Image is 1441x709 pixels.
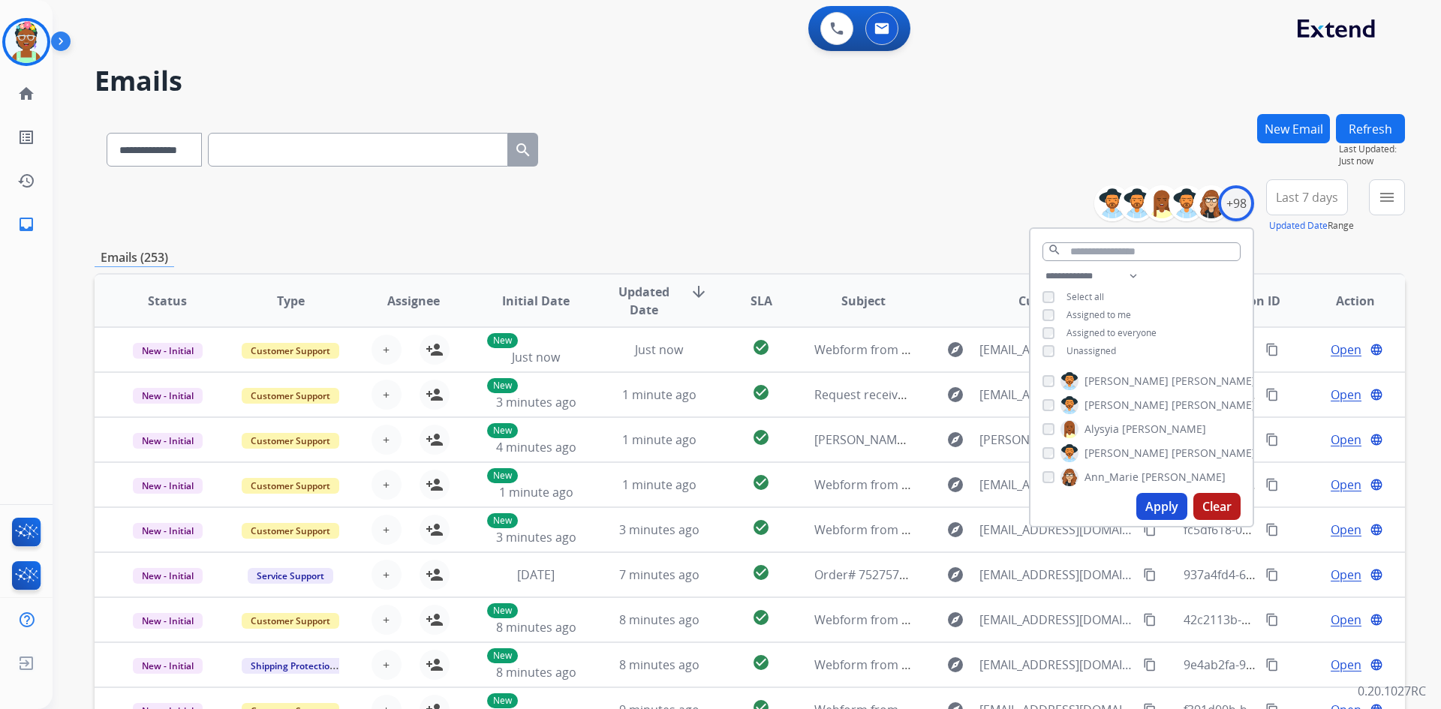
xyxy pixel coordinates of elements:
[426,656,444,674] mat-icon: person_add
[1184,656,1402,673] span: 9e4ab2fa-95c5-4bf3-b6c4-f76b13fd484f
[622,476,696,493] span: 1 minute ago
[487,513,518,528] p: New
[242,478,339,494] span: Customer Support
[242,523,339,539] span: Customer Support
[372,515,402,545] button: +
[1269,219,1354,232] span: Range
[1143,658,1157,671] mat-icon: content_copy
[242,613,339,629] span: Customer Support
[1276,194,1338,200] span: Last 7 days
[499,484,573,500] span: 1 minute ago
[619,611,699,628] span: 8 minutes ago
[946,476,964,494] mat-icon: explore
[1085,374,1169,389] span: [PERSON_NAME]
[1143,568,1157,581] mat-icon: content_copy
[496,529,576,545] span: 3 minutes ago
[814,341,1154,358] span: Webform from [EMAIL_ADDRESS][DOMAIN_NAME] on [DATE]
[383,431,390,449] span: +
[1172,446,1256,461] span: [PERSON_NAME]
[1218,185,1254,221] div: +98
[814,521,1154,538] span: Webform from [EMAIL_ADDRESS][DOMAIN_NAME] on [DATE]
[512,349,560,365] span: Just now
[979,521,1134,539] span: [EMAIL_ADDRESS][DOMAIN_NAME]
[372,560,402,590] button: +
[372,605,402,635] button: +
[751,292,772,310] span: SLA
[752,563,770,581] mat-icon: check_circle
[1266,179,1348,215] button: Last 7 days
[372,470,402,500] button: +
[487,423,518,438] p: New
[1184,611,1417,628] span: 42c2113b-da3b-475c-aee4-466209d0b43a
[979,386,1134,404] span: [EMAIL_ADDRESS][DOMAIN_NAME]
[95,66,1405,96] h2: Emails
[496,439,576,455] span: 4 minutes ago
[1143,523,1157,536] mat-icon: content_copy
[979,476,1134,494] span: [EMAIL_ADDRESS][DOMAIN_NAME]
[635,341,683,358] span: Just now
[1370,478,1383,491] mat-icon: language
[95,248,174,267] p: Emails (253)
[1122,422,1206,437] span: [PERSON_NAME]
[752,383,770,401] mat-icon: check_circle
[487,468,518,483] p: New
[814,656,1154,673] span: Webform from [EMAIL_ADDRESS][DOMAIN_NAME] on [DATE]
[383,476,390,494] span: +
[1331,431,1361,449] span: Open
[372,380,402,410] button: +
[383,566,390,584] span: +
[752,518,770,536] mat-icon: check_circle
[1331,611,1361,629] span: Open
[383,611,390,629] span: +
[426,476,444,494] mat-icon: person_add
[372,335,402,365] button: +
[1370,433,1383,446] mat-icon: language
[487,603,518,618] p: New
[1265,523,1279,536] mat-icon: content_copy
[1172,374,1256,389] span: [PERSON_NAME]
[17,128,35,146] mat-icon: list_alt
[946,521,964,539] mat-icon: explore
[610,283,678,319] span: Updated Date
[946,341,964,359] mat-icon: explore
[242,343,339,359] span: Customer Support
[133,658,203,674] span: New - Initial
[372,425,402,455] button: +
[496,394,576,410] span: 3 minutes ago
[1331,341,1361,359] span: Open
[1370,658,1383,671] mat-icon: language
[248,568,333,584] span: Service Support
[17,215,35,233] mat-icon: inbox
[1282,275,1405,327] th: Action
[1193,493,1241,520] button: Clear
[814,431,960,448] span: [PERSON_NAME] ottoman
[133,433,203,449] span: New - Initial
[1143,613,1157,626] mat-icon: content_copy
[426,431,444,449] mat-icon: person_add
[814,386,1258,403] span: Request received] Resolve the issue and log your decision. ͏‌ ͏‌ ͏‌ ͏‌ ͏‌ ͏‌ ͏‌ ͏‌ ͏‌ ͏‌ ͏‌ ͏‌ ͏‌...
[17,85,35,103] mat-icon: home
[1066,290,1104,303] span: Select all
[387,292,440,310] span: Assignee
[1370,523,1383,536] mat-icon: language
[1066,344,1116,357] span: Unassigned
[1336,114,1405,143] button: Refresh
[1265,658,1279,671] mat-icon: content_copy
[1085,398,1169,413] span: [PERSON_NAME]
[622,386,696,403] span: 1 minute ago
[1370,343,1383,356] mat-icon: language
[148,292,187,310] span: Status
[1370,568,1383,581] mat-icon: language
[979,431,1134,449] span: [PERSON_NAME][EMAIL_ADDRESS][DOMAIN_NAME]
[133,388,203,404] span: New - Initial
[1066,308,1131,321] span: Assigned to me
[133,523,203,539] span: New - Initial
[514,141,532,159] mat-icon: search
[1257,114,1330,143] button: New Email
[979,656,1134,674] span: [EMAIL_ADDRESS][DOMAIN_NAME]
[1265,433,1279,446] mat-icon: content_copy
[487,648,518,663] p: New
[487,693,518,708] p: New
[1331,476,1361,494] span: Open
[1370,388,1383,401] mat-icon: language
